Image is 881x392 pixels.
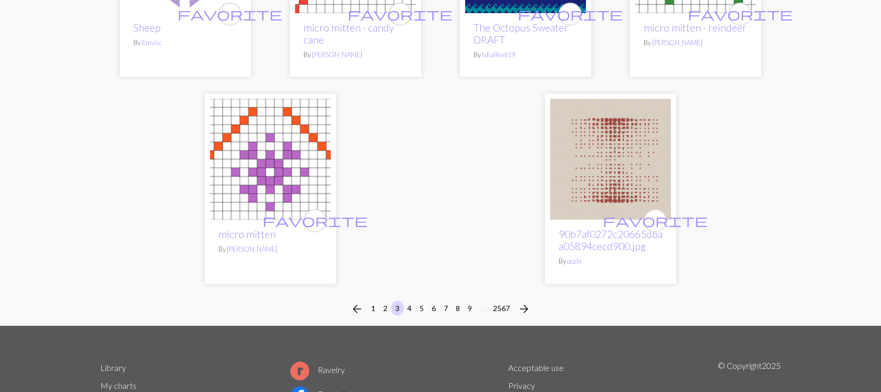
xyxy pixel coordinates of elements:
button: Next [513,301,534,317]
button: favourite [559,3,582,26]
button: 4 [403,301,416,316]
button: favourite [389,3,412,26]
nav: Page navigation [347,301,534,317]
p: By [474,50,578,60]
a: My charts [100,380,137,390]
a: [PERSON_NAME] [312,50,362,59]
button: 1 [367,301,380,316]
span: favorite [688,6,793,22]
a: Acceptable use [508,363,564,373]
span: favorite [518,6,623,22]
a: Ravelry [290,365,345,375]
p: By [303,50,407,60]
img: micro mitten [210,99,331,220]
button: favourite [303,209,327,232]
p: By [644,38,748,48]
span: arrow_back [351,302,363,316]
i: favourite [688,4,793,25]
button: 5 [415,301,428,316]
img: 90b7af0272c20665dbaa05894cecd900.jpg [550,99,671,220]
span: favorite [177,6,282,22]
i: favourite [348,4,453,25]
a: The Octopus Sweater DRAFT [474,22,568,46]
button: favourite [729,3,752,26]
a: Privacy [508,380,535,390]
button: 8 [452,301,464,316]
p: By [218,244,322,254]
a: 90b7af0272c20665dbaa05894cecd900.jpg [550,153,671,163]
span: favorite [603,212,708,229]
a: Emvisc [142,38,162,47]
img: Ravelry logo [290,362,309,380]
span: arrow_forward [518,302,530,316]
span: favorite [348,6,453,22]
button: 9 [464,301,476,316]
i: favourite [518,4,623,25]
i: Next [518,303,530,315]
i: favourite [603,210,708,231]
p: By [559,256,663,266]
button: Previous [347,301,368,317]
a: micro mitten [210,153,331,163]
button: 3 [391,301,404,316]
a: oozin [567,257,582,265]
a: micro mitten - candy cane [303,22,394,46]
a: micro mitten - reindeer [644,22,747,34]
a: [PERSON_NAME] [652,38,702,47]
a: Sheep [133,22,161,34]
button: 6 [427,301,440,316]
a: [PERSON_NAME] [227,245,277,253]
i: favourite [177,4,282,25]
button: 2 [379,301,392,316]
i: Previous [351,303,363,315]
button: favourite [644,209,667,232]
button: 2567 [489,301,514,316]
button: 7 [439,301,452,316]
p: By [133,38,237,48]
button: favourite [218,3,242,26]
a: Ishallknit19 [482,50,515,59]
a: micro mitten [218,228,276,240]
a: 90b7af0272c20665dbaa05894cecd900.jpg [559,228,663,252]
a: Library [100,363,126,373]
span: favorite [263,212,368,229]
i: favourite [263,210,368,231]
